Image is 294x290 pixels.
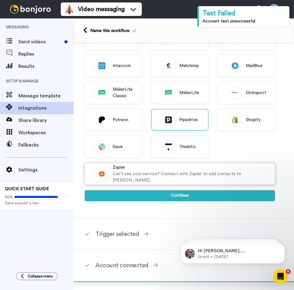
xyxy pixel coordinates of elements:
span: Collapse menu [28,274,53,279]
span: Fallbacks [18,141,74,149]
div: Can't see your service? Connect with Zapier to add contacts to [PERSON_NAME]. [113,171,269,184]
img: logo_patreon.svg [96,114,108,126]
img: logo_mailerlite.svg [162,87,175,99]
span: 80% [5,194,13,199]
span: Results [18,63,74,70]
div: Zapier [113,164,269,171]
img: logo_mailchimp.svg [162,60,175,72]
span: 6 [286,269,291,274]
img: logo_shopify.svg [229,114,241,126]
img: logo_zapier.svg [96,168,108,180]
span: Share library [18,117,74,124]
img: logo_mailblue.png [229,60,241,72]
span: Thinkific [179,144,196,150]
img: logo_pipedrive.png [162,114,175,126]
span: Send yourself a test [5,201,69,206]
img: bj-logo-header-white.svg [7,5,53,14]
span: MailerLite [179,90,199,96]
span: Patreon [113,117,129,123]
span: MailBlue [246,63,262,69]
img: logo_intercom.svg [96,60,108,72]
div: Account connected [95,261,275,270]
span: Replies [18,50,74,58]
span: Ontraport [246,90,266,96]
img: logo_ontraport.svg [229,87,241,99]
span: Message template [18,92,74,100]
div: Account test unsuccessful [203,18,286,24]
span: MailerLite Classic [113,86,135,99]
span: Slack [113,144,123,150]
span: Settings [18,166,74,174]
span: Workspaces [18,129,74,136]
span: Pipedrive [179,117,198,123]
span: Intercom [113,63,131,69]
img: vm-color.svg [64,4,74,14]
span: Mailchimp [179,63,199,69]
span: Shopify [246,117,261,123]
button: Continue [85,190,275,201]
span: QUICK START GUIDE [5,187,49,191]
span: Send videos [18,38,62,45]
span: Video messaging [78,5,125,14]
div: Test Failed [203,9,286,18]
span: Integrations [18,104,74,112]
div: Trigger selected [95,229,275,239]
img: logo_slack.svg [96,141,108,153]
button: Collapse menu [16,272,58,280]
div: Name this workflow [90,28,136,34]
img: logo_thinkific.svg [162,141,175,153]
iframe: Intercom notifications message [171,230,294,273]
a: ZapierCan't see your service? Connect with Zapier to add contacts to [PERSON_NAME]. [85,163,275,185]
img: logo_mailerlite.svg [96,87,108,99]
iframe: Intercom live chat [273,269,288,284]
